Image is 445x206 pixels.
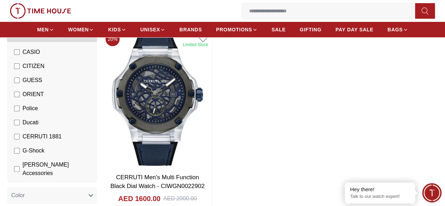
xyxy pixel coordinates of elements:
[68,26,89,33] span: WOMEN
[14,120,20,125] input: Ducati
[422,183,441,202] div: Chat Widget
[23,118,38,127] span: Ducati
[336,23,374,36] a: PAY DAY SALE
[300,23,322,36] a: GIFTING
[11,191,25,200] span: Color
[37,23,54,36] a: MEN
[14,134,20,139] input: CERRUTI 1881
[300,26,322,33] span: GIFTING
[106,32,120,46] span: 20 %
[216,26,252,33] span: PROMOTIONS
[14,92,20,97] input: ORIENT
[108,23,126,36] a: KIDS
[110,174,205,190] a: CERRUTI Men's Multi Function Black Dial Watch - CIWGN0022902
[183,42,208,48] div: Limited Stock
[10,3,71,19] img: ...
[23,132,62,141] span: CERRUTI 1881
[179,26,202,33] span: BRANDS
[14,77,20,83] input: GUESS
[14,166,20,172] input: [PERSON_NAME] Accessories
[14,148,20,154] input: G-Shock
[272,26,286,33] span: SALE
[140,26,160,33] span: UNISEX
[23,146,44,155] span: G-Shock
[7,187,97,204] button: Color
[336,26,374,33] span: PAY DAY SALE
[23,76,42,85] span: GUESS
[350,186,410,193] div: Hey there!
[272,23,286,36] a: SALE
[14,49,20,55] input: CASIO
[118,194,160,204] h4: AED 1600.00
[163,194,197,203] div: AED 2000.00
[23,62,44,70] span: CITIZEN
[216,23,258,36] a: PROMOTIONS
[14,106,20,111] input: Police
[103,29,212,169] img: CERRUTI Men's Multi Function Black Dial Watch - CIWGN0022902
[23,104,38,113] span: Police
[14,63,20,69] input: CITIZEN
[108,26,121,33] span: KIDS
[23,90,44,99] span: ORIENT
[179,23,202,36] a: BRANDS
[387,23,408,36] a: BAGS
[68,23,94,36] a: WOMEN
[140,23,165,36] a: UNISEX
[387,26,402,33] span: BAGS
[350,194,410,200] p: Talk to our watch expert!
[23,48,40,56] span: CASIO
[23,161,93,177] span: [PERSON_NAME] Accessories
[37,26,49,33] span: MEN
